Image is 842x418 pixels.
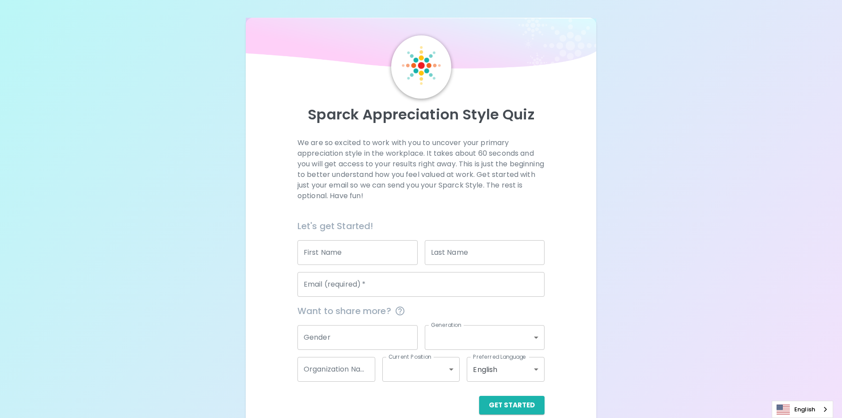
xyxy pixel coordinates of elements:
[297,219,545,233] h6: Let's get Started!
[772,401,833,418] div: Language
[402,46,441,85] img: Sparck Logo
[389,353,431,360] label: Current Position
[467,357,545,382] div: English
[297,138,545,201] p: We are so excited to work with you to uncover your primary appreciation style in the workplace. I...
[431,321,461,329] label: Generation
[473,353,526,360] label: Preferred Language
[772,401,833,418] a: English
[395,306,405,316] svg: This information is completely confidential and only used for aggregated appreciation studies at ...
[772,401,833,418] aside: Language selected: English
[479,396,545,414] button: Get Started
[297,304,545,318] span: Want to share more?
[256,106,586,123] p: Sparck Appreciation Style Quiz
[246,18,597,73] img: wave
